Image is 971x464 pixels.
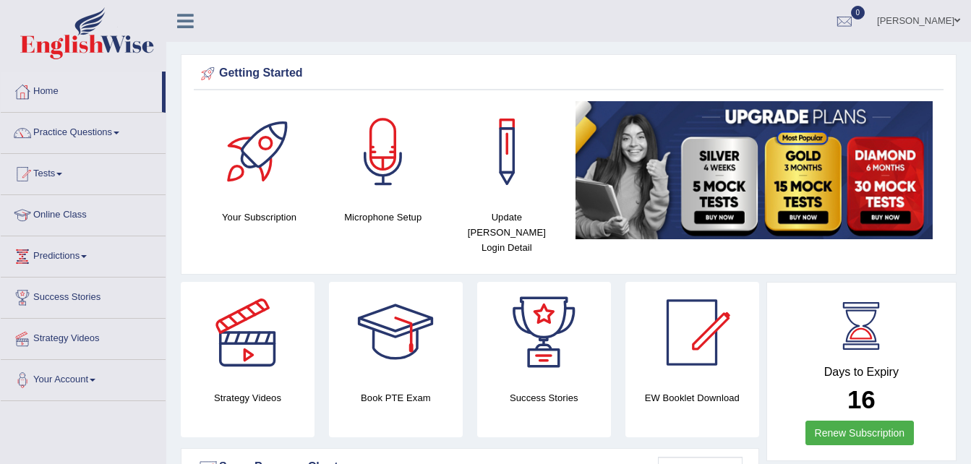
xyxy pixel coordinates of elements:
h4: Success Stories [477,390,611,405]
a: Tests [1,154,166,190]
img: small5.jpg [576,101,933,239]
a: Predictions [1,236,166,272]
a: Renew Subscription [805,421,915,445]
h4: EW Booklet Download [625,390,759,405]
a: Online Class [1,195,166,231]
h4: Your Subscription [205,210,314,225]
h4: Update [PERSON_NAME] Login Detail [452,210,561,255]
a: Practice Questions [1,113,166,149]
div: Getting Started [197,63,940,85]
span: 0 [851,6,865,20]
a: Success Stories [1,278,166,314]
b: 16 [847,385,876,413]
a: Strategy Videos [1,319,166,355]
h4: Book PTE Exam [329,390,463,405]
a: Home [1,72,162,108]
h4: Strategy Videos [181,390,315,405]
a: Your Account [1,360,166,396]
h4: Microphone Setup [328,210,437,225]
h4: Days to Expiry [783,366,940,379]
